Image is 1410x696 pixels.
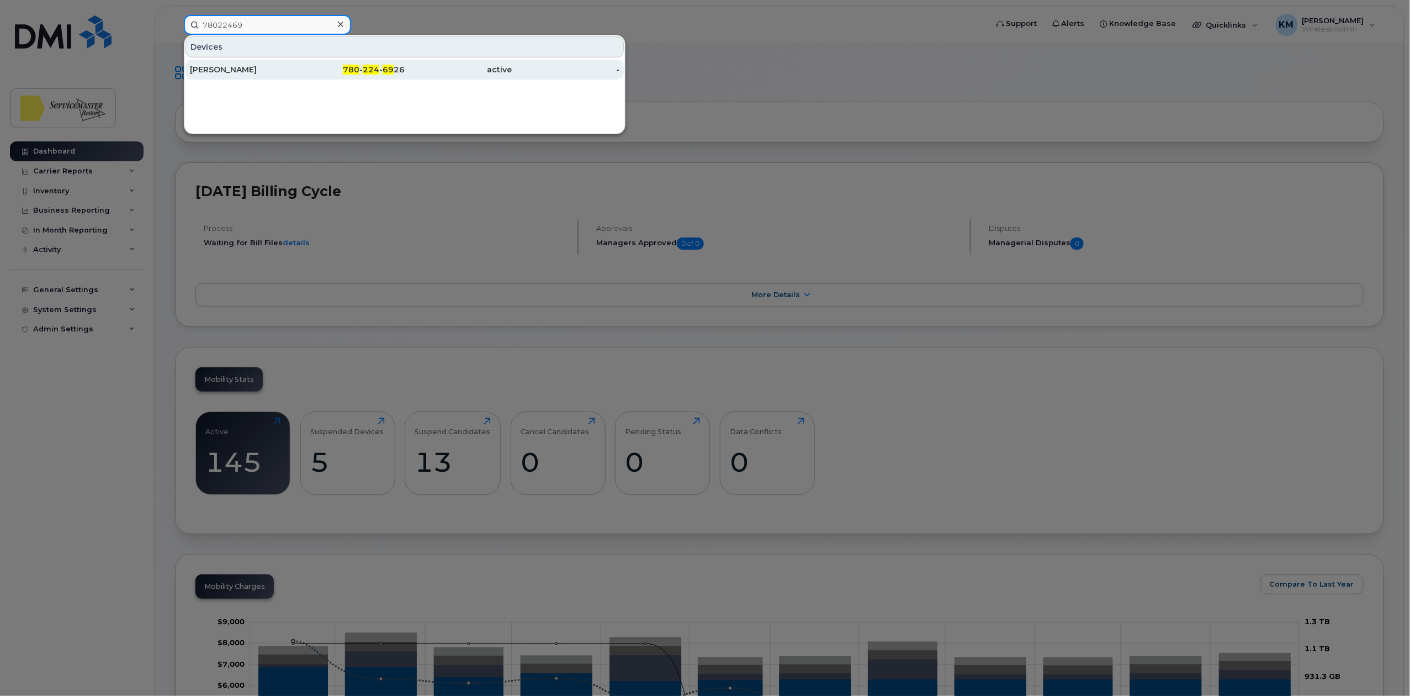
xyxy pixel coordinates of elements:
[512,64,620,75] div: -
[383,65,394,75] span: 69
[405,64,512,75] div: active
[298,64,405,75] div: - - 26
[363,65,379,75] span: 224
[1362,648,1402,688] iframe: Messenger Launcher
[190,64,298,75] div: [PERSON_NAME]
[185,60,624,80] a: [PERSON_NAME]780-224-6926active-
[343,65,359,75] span: 780
[185,36,624,57] div: Devices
